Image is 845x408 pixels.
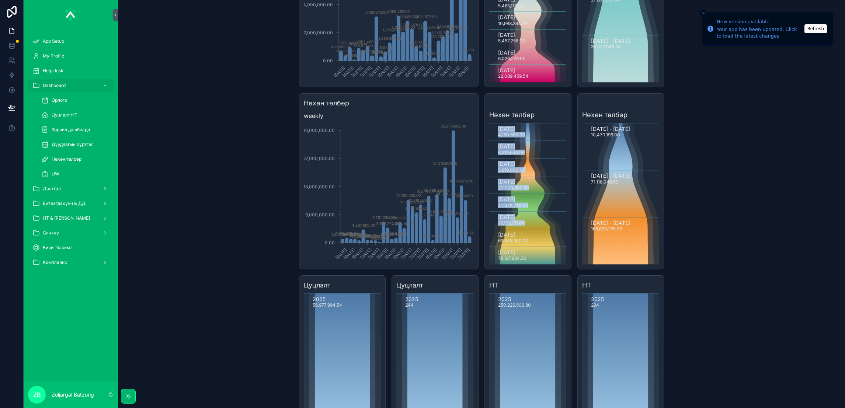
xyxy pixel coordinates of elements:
[43,68,63,74] span: Help desk
[52,112,77,118] span: Цуцлалт НТ
[400,200,424,204] text: 11,708,925.00
[408,198,432,202] text: 12,219,826.00
[372,215,395,220] text: 6,751,280.00
[331,45,351,49] text: 686,559.00
[52,156,81,162] span: Нөхөн төлбөр
[356,39,379,44] text: 1,052,466.00
[304,111,474,120] span: weekly
[37,94,114,107] a: Орлого
[304,280,381,290] h3: Цуцлалт
[591,38,630,44] text: [DATE] - [DATE]
[717,18,802,25] div: New version available
[387,9,410,14] text: 3,189,292.00
[344,232,366,237] text: 1,305,596.00
[52,97,67,103] span: Орлого
[305,212,335,217] tspan: 9,000,000.00
[498,126,515,132] text: [DATE]
[375,247,389,260] text: [DATE]
[591,302,599,308] text: 294
[323,58,333,63] tspan: 0.00
[396,193,420,198] text: 13,780,500.00
[582,110,660,120] h3: Нөхөн төлбөр
[408,247,421,260] text: [DATE]
[28,256,114,269] a: Комплайнс
[498,56,526,62] text: 6,026,229.00
[498,38,525,44] text: 5,457,258.00
[37,167,114,181] a: UW
[43,200,86,206] span: Бүтээгдэхүүн & ДД
[52,127,90,133] span: Зөрчил дашбоард
[432,30,454,34] text: 1,729,707.00
[394,65,408,78] text: [DATE]
[591,296,604,302] text: 2025
[359,65,372,78] text: [DATE]
[591,173,630,179] text: [DATE] - [DATE]
[353,43,373,48] text: 768,527.00
[498,196,515,203] text: [DATE]
[349,234,369,238] text: 746,250.00
[361,234,381,238] text: 767,000.00
[351,223,375,227] text: 4,267,800.00
[405,206,428,210] text: 9,712,956.00
[421,65,435,78] text: [DATE]
[333,65,346,78] text: [DATE]
[383,247,397,260] text: [DATE]
[427,34,450,39] text: 1,423,703.00
[375,45,395,50] text: 626,534.00
[368,65,381,78] text: [DATE]
[43,259,67,265] span: Комплайнс
[416,189,441,194] text: 15,033,725.00
[591,220,630,226] text: [DATE] - [DATE]
[591,126,630,132] text: [DATE] - [DATE]
[446,211,468,215] text: 8,107,024.00
[370,236,389,240] text: 136,000.00
[24,29,118,279] div: scrollable content
[591,44,621,50] text: 33,572,946.54
[591,226,622,232] text: 168,638,265.30
[43,53,64,59] span: My Profile
[460,48,479,52] text: 455,130.00
[313,302,342,308] text: 56,977,994.54
[377,65,390,78] text: [DATE]
[43,38,64,44] span: App Setup
[424,247,438,260] text: [DATE]
[43,245,72,251] span: Бичиг баримт
[28,212,114,225] a: НТ & [PERSON_NAME]
[304,123,474,265] div: chart
[28,64,114,77] a: Help desk
[457,65,470,78] text: [DATE]
[405,40,427,44] text: 1,027,009.00
[498,179,515,185] text: [DATE]
[498,161,515,167] text: [DATE]
[392,247,405,260] text: [DATE]
[717,26,802,39] div: Your app has been updated. Click to load the latest changes
[391,25,414,29] text: 2,060,789.00
[376,221,399,226] text: 4,857,772.00
[303,2,333,7] tspan: 4,000,000.00
[383,28,406,32] text: 1,895,428.00
[498,21,528,26] text: 10,983,394.00
[498,143,515,150] text: [DATE]
[498,296,511,302] text: 2025
[304,98,474,108] h3: Нөхөн төлбөр
[340,41,359,45] text: 971,363.00
[28,241,114,254] a: Бичиг баримт
[437,192,462,196] text: 14,274,290.00
[414,213,435,217] text: 7,517,230.00
[28,226,114,240] a: Санхүү
[358,233,377,238] text: 891,000.00
[362,49,382,53] text: 366,456.00
[449,179,473,183] text: 18,360,918.30
[458,230,481,234] text: 2,045,550.00
[498,32,515,38] text: [DATE]
[437,24,458,28] text: 2,159,100.00
[498,132,525,137] text: 4,150,550.00
[350,65,364,78] text: [DATE]
[422,234,442,238] text: 800,000.00
[331,232,354,237] text: 1,222,550.00
[498,185,529,191] text: 20,020,309.50
[342,247,356,260] text: [DATE]
[359,247,372,260] text: [DATE]
[433,247,446,260] text: [DATE]
[28,49,114,63] a: My Profile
